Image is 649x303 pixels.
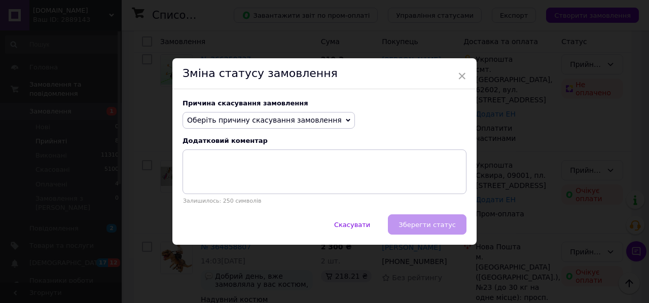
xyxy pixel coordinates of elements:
[172,58,477,89] div: Зміна статусу замовлення
[323,214,381,235] button: Скасувати
[334,221,370,229] span: Скасувати
[187,116,342,124] span: Оберіть причину скасування замовлення
[183,198,466,204] p: Залишилось: 250 символів
[457,67,466,85] span: ×
[183,137,466,144] div: Додатковий коментар
[183,99,466,107] div: Причина скасування замовлення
